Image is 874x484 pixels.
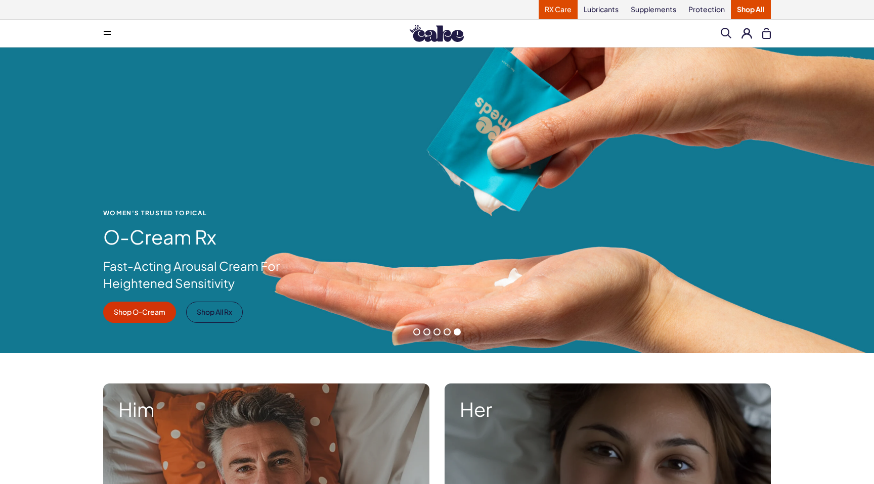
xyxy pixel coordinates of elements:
a: Shop O-Cream [103,302,176,323]
p: Fast-Acting Arousal Cream For Heightened Sensitivity [103,258,296,292]
img: Hello Cake [410,25,464,42]
h1: O-Cream Rx [103,226,296,248]
strong: Her [460,399,756,420]
strong: Him [118,399,414,420]
a: Shop All Rx [186,302,243,323]
span: WOMEN'S TRUSTED TOPICAL [103,210,296,216]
